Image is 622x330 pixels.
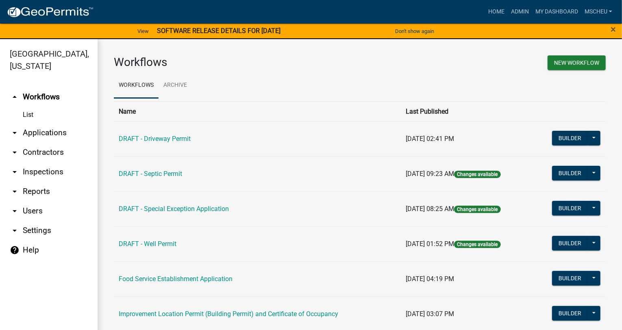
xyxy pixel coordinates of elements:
th: Last Published [401,101,532,121]
button: Builder [552,271,588,286]
button: Close [611,24,616,34]
span: [DATE] 04:19 PM [406,275,454,283]
span: Changes available [454,171,500,178]
i: arrow_drop_down [10,226,20,235]
span: [DATE] 09:23 AM [406,170,454,178]
a: Workflows [114,73,159,99]
button: Builder [552,131,588,145]
button: Builder [552,306,588,321]
button: Builder [552,236,588,251]
span: Changes available [454,241,500,248]
button: New Workflow [548,55,606,70]
th: Name [114,101,401,121]
button: Builder [552,201,588,216]
i: help [10,245,20,255]
i: arrow_drop_up [10,92,20,102]
a: My Dashboard [532,4,581,20]
span: × [611,24,616,35]
span: [DATE] 02:41 PM [406,135,454,143]
i: arrow_drop_down [10,128,20,138]
a: Admin [508,4,532,20]
button: Don't show again [392,24,437,38]
a: Archive [159,73,192,99]
a: Home [485,4,508,20]
span: [DATE] 01:52 PM [406,240,454,248]
i: arrow_drop_down [10,167,20,177]
a: DRAFT - Driveway Permit [119,135,191,143]
i: arrow_drop_down [10,187,20,196]
a: View [134,24,152,38]
span: [DATE] 03:07 PM [406,310,454,318]
span: Changes available [454,206,500,213]
a: mscheu [581,4,615,20]
i: arrow_drop_down [10,147,20,157]
button: Builder [552,166,588,180]
i: arrow_drop_down [10,206,20,216]
a: DRAFT - Septic Permit [119,170,182,178]
a: DRAFT - Well Permit [119,240,176,248]
h3: Workflows [114,55,354,69]
span: [DATE] 08:25 AM [406,205,454,213]
strong: SOFTWARE RELEASE DETAILS FOR [DATE] [157,27,281,35]
a: Food Service Establishment Application [119,275,233,283]
a: Improvement Location Permit (Building Permit) and Certificate of Occupancy [119,310,338,318]
a: DRAFT - Special Exception Application [119,205,229,213]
